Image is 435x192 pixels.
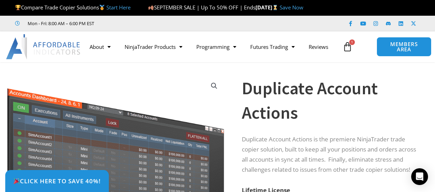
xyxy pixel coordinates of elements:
a: Start Here [106,4,131,11]
nav: Menu [83,39,339,55]
a: Reviews [302,39,335,55]
p: Duplicate Account Actions is the premiere NinjaTrader trade copier solution, built to keep all yo... [242,134,418,175]
a: MEMBERS AREA [377,37,431,57]
a: 🎉Click Here to save 40%! [5,170,109,192]
img: 🍂 [148,5,154,10]
div: Open Intercom Messenger [411,168,428,185]
a: Futures Trading [243,39,302,55]
h1: Duplicate Account Actions [242,76,418,125]
span: Click Here to save 40%! [13,178,101,184]
img: ⌛ [273,5,278,10]
span: 1 [349,39,355,45]
a: 1 [332,37,363,57]
img: 🏆 [15,5,21,10]
img: LogoAI | Affordable Indicators – NinjaTrader [6,34,81,59]
span: SEPTEMBER SALE | Up To 50% OFF | Ends [148,4,255,11]
a: About [83,39,118,55]
a: Save Now [280,4,303,11]
span: Compare Trade Copier Solutions [15,4,131,11]
iframe: Customer reviews powered by Trustpilot [104,20,209,27]
span: Mon - Fri: 8:00 AM – 6:00 PM EST [26,19,94,28]
a: Programming [189,39,243,55]
span: MEMBERS AREA [384,42,424,52]
strong: [DATE] [255,4,280,11]
img: 🎉 [14,178,20,184]
img: 🥇 [99,5,105,10]
a: View full-screen image gallery [208,80,220,92]
a: NinjaTrader Products [118,39,189,55]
